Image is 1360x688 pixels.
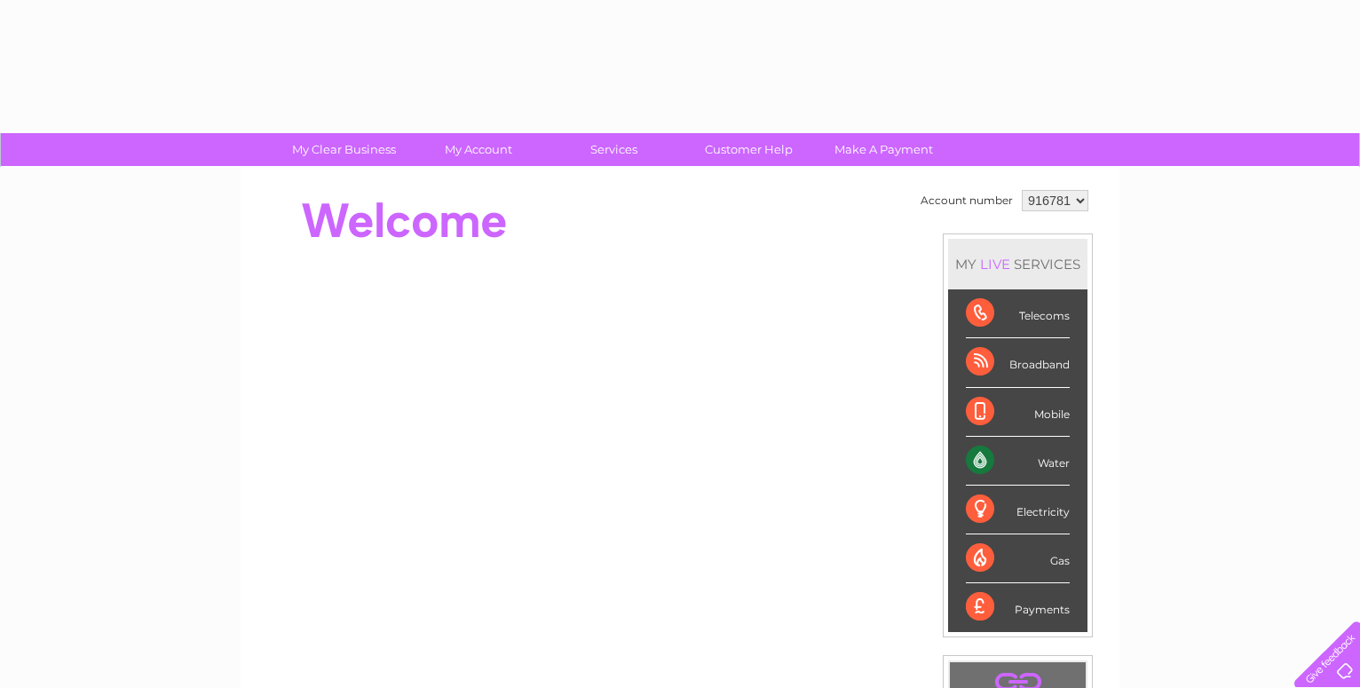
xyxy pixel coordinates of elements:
a: Services [541,133,687,166]
div: Electricity [966,486,1070,534]
div: Telecoms [966,289,1070,338]
td: Account number [916,186,1017,216]
div: Payments [966,583,1070,631]
div: LIVE [977,256,1014,273]
div: MY SERVICES [948,239,1087,289]
a: Make A Payment [810,133,957,166]
div: Gas [966,534,1070,583]
a: My Account [406,133,552,166]
div: Water [966,437,1070,486]
a: Customer Help [676,133,822,166]
div: Mobile [966,388,1070,437]
div: Broadband [966,338,1070,387]
a: My Clear Business [271,133,417,166]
